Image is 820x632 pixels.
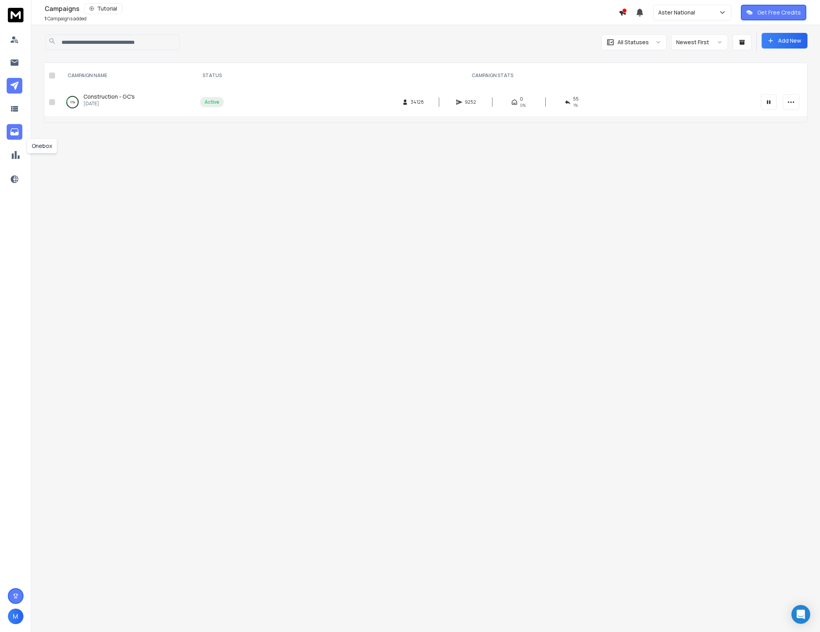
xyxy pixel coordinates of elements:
span: 55 [573,96,579,102]
a: Construction - GC's [83,93,135,101]
button: Add New [762,33,807,49]
div: Onebox [27,139,57,153]
span: 34128 [411,99,424,105]
span: Construction - GC's [83,93,135,100]
p: Aster National [658,9,698,16]
th: CAMPAIGN STATS [228,63,756,88]
th: CAMPAIGN NAME [58,63,195,88]
span: 0 [520,96,523,102]
p: Campaigns added [45,16,87,22]
span: 1 % [573,102,578,108]
div: Campaigns [45,3,619,14]
div: Open Intercom Messenger [791,605,810,624]
span: 0% [520,102,526,108]
th: STATUS [195,63,228,88]
button: Tutorial [84,3,122,14]
button: Get Free Credits [741,5,806,20]
span: 1 [45,15,47,22]
p: 11 % [70,98,75,106]
button: M [8,609,24,624]
p: All Statuses [617,38,649,46]
span: 9252 [465,99,476,105]
button: Newest First [671,34,728,50]
p: Get Free Credits [757,9,801,16]
p: [DATE] [83,101,135,107]
div: Active [205,99,219,105]
td: 11%Construction - GC's[DATE] [58,88,195,116]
